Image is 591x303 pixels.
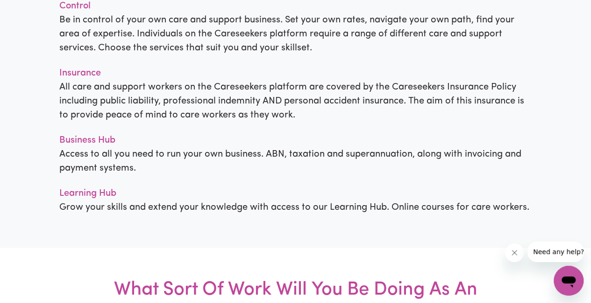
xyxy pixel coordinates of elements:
iframe: Button to launch messaging window [554,266,584,296]
p: Grow your skills and extend your knowledge with access to our Learning Hub. Online courses for ca... [59,200,532,214]
p: Insurance [59,66,532,80]
p: Business Hub [59,133,532,147]
p: Be in control of your own care and support business. Set your own rates, navigate your own path, ... [59,13,532,55]
p: All care and support workers on the Careseekers platform are covered by the Careseekers Insurance... [59,80,532,122]
iframe: Message from company [527,241,584,262]
p: Learning Hub [59,186,532,200]
p: Access to all you need to run your own business. ABN, taxation and superannuation, along with inv... [59,147,532,175]
span: Need any help? [6,7,57,14]
iframe: Close message [505,243,524,262]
